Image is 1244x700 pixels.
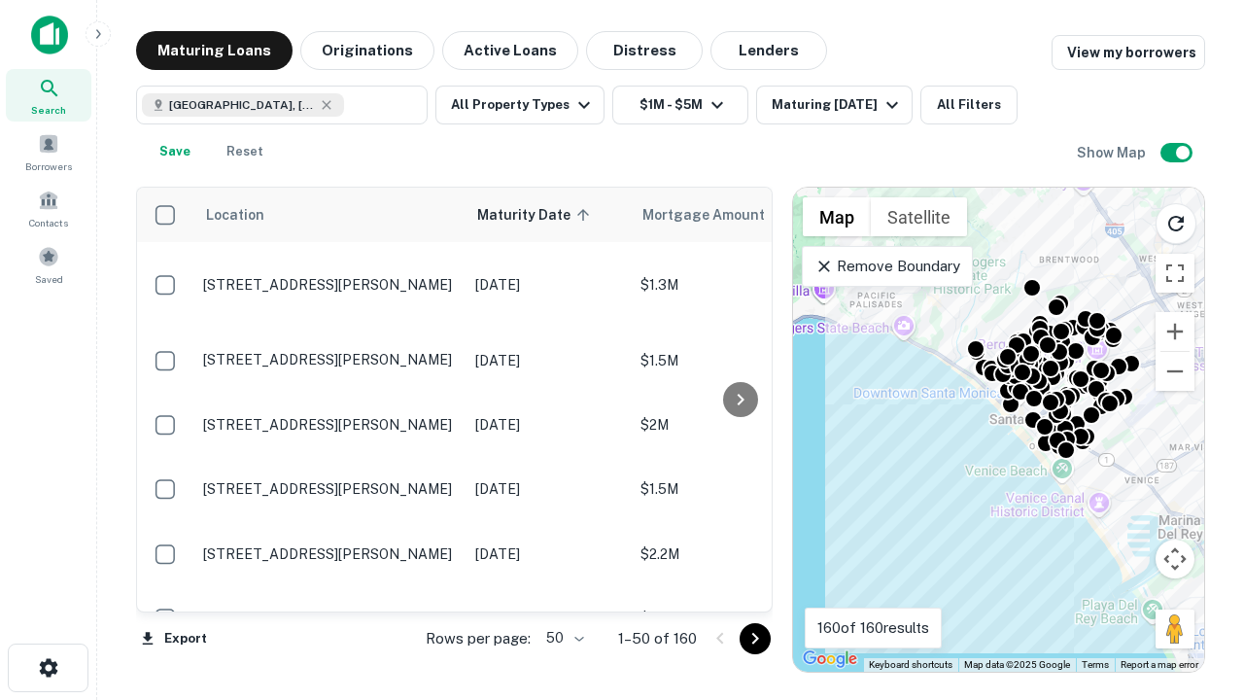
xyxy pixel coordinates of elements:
p: $2.2M [640,543,835,565]
button: Go to next page [740,623,771,654]
p: [DATE] [475,543,621,565]
span: Location [205,203,264,227]
p: [DATE] [475,478,621,500]
p: 160 of 160 results [817,616,929,640]
h6: Show Map [1077,142,1149,163]
span: Map data ©2025 Google [964,659,1070,670]
a: View my borrowers [1052,35,1205,70]
button: Toggle fullscreen view [1156,254,1194,293]
a: Terms (opens in new tab) [1082,659,1109,670]
button: Distress [586,31,703,70]
span: Borrowers [25,158,72,174]
div: 0 0 [793,188,1204,672]
span: Search [31,102,66,118]
button: Originations [300,31,434,70]
button: Map camera controls [1156,540,1194,578]
button: Export [136,624,212,653]
button: Save your search to get updates of matches that match your search criteria. [144,132,206,171]
img: capitalize-icon.png [31,16,68,54]
p: [DATE] [475,274,621,296]
button: Reset [214,132,276,171]
button: Show satellite imagery [871,197,967,236]
div: 50 [538,624,587,652]
p: 1–50 of 160 [618,627,697,650]
p: $2M [640,414,835,436]
button: Reload search area [1156,203,1196,244]
a: Report a map error [1121,659,1198,670]
button: Zoom out [1156,352,1194,391]
p: Rows per page: [426,627,531,650]
span: [GEOGRAPHIC_DATA], [GEOGRAPHIC_DATA], [GEOGRAPHIC_DATA] [169,96,315,114]
a: Contacts [6,182,91,234]
p: $1.5M [640,478,835,500]
button: All Filters [920,86,1018,124]
a: Borrowers [6,125,91,178]
p: [DATE] [475,350,621,371]
img: Google [798,647,862,672]
button: Maturing [DATE] [756,86,913,124]
a: Search [6,69,91,122]
a: Saved [6,238,91,291]
th: Maturity Date [466,188,631,242]
button: Active Loans [442,31,578,70]
span: Maturity Date [477,203,596,227]
p: [DATE] [475,608,621,629]
p: [STREET_ADDRESS][PERSON_NAME] [203,416,456,434]
button: Zoom in [1156,312,1194,351]
p: Remove Boundary [814,255,959,278]
button: $1M - $5M [612,86,748,124]
th: Location [193,188,466,242]
span: Contacts [29,215,68,230]
p: [STREET_ADDRESS][PERSON_NAME] [203,545,456,563]
p: $1.3M [640,274,835,296]
button: Show street map [803,197,871,236]
button: Keyboard shortcuts [869,658,952,672]
iframe: Chat Widget [1147,544,1244,638]
button: Lenders [710,31,827,70]
button: All Property Types [435,86,605,124]
span: Mortgage Amount [642,203,790,227]
p: [STREET_ADDRESS][PERSON_NAME] [203,351,456,368]
button: Maturing Loans [136,31,293,70]
p: [STREET_ADDRESS][PERSON_NAME] [203,276,456,294]
p: $1.3M [640,608,835,629]
div: Maturing [DATE] [772,93,904,117]
p: [DATE] [475,414,621,436]
span: Saved [35,271,63,287]
p: [STREET_ADDRESS][PERSON_NAME] [203,610,456,627]
p: $1.5M [640,350,835,371]
p: [STREET_ADDRESS][PERSON_NAME] [203,480,456,498]
a: Open this area in Google Maps (opens a new window) [798,647,862,672]
th: Mortgage Amount [631,188,845,242]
